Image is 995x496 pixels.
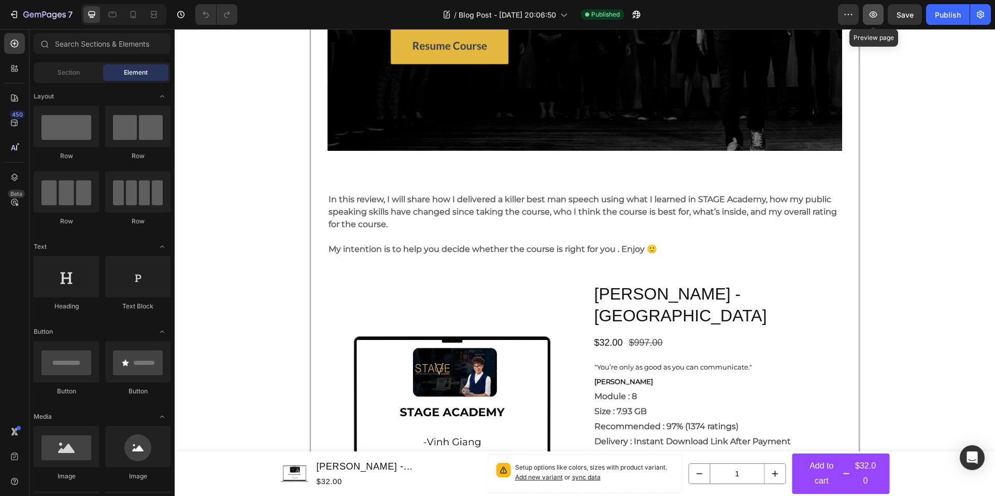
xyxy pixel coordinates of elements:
span: Button [34,327,53,336]
button: Add to cart [618,424,715,465]
span: Media [34,412,52,421]
button: 7 [4,4,77,25]
div: Text Block [105,302,170,311]
span: or [388,444,426,452]
div: Image [34,472,99,481]
span: sync data [397,444,426,452]
div: Open Intercom Messenger [960,445,985,470]
p: My intention is to help you decide whether the course is right for you . Enjoy 🙂 [154,214,666,226]
div: $997.00 [453,307,489,321]
p: In this review, I will share how I delivered a killer best man speech using what I learned in STA... [154,164,666,202]
div: Beta [8,190,25,198]
div: $32.00 [419,307,449,321]
input: Search Sections & Elements [34,33,170,54]
iframe: Design area [175,29,995,496]
span: "You’re only as good as you can communicate." [420,334,577,342]
span: Save [897,10,914,19]
span: Element [124,68,148,77]
span: Toggle open [154,408,170,425]
div: Button [105,387,170,396]
button: decrement [515,435,535,455]
div: Row [105,151,170,161]
div: Row [105,217,170,226]
span: Text [34,242,47,251]
p: Setup options like colors, sizes with product variant. [340,434,499,454]
input: quantity [535,435,590,455]
button: Publish [926,4,970,25]
span: Section [58,68,80,77]
div: Heading [34,302,99,311]
h1: [PERSON_NAME] - [GEOGRAPHIC_DATA] [419,253,668,299]
button: increment [590,435,611,455]
strong: Payment : Credit Card/ Paypal/ Stripe/ Apple & Google Pay [420,422,658,432]
div: Row [34,151,99,161]
span: Published [591,10,620,19]
span: Toggle open [154,323,170,340]
span: Toggle open [154,238,170,255]
div: Publish [935,9,961,20]
button: Save [888,4,922,25]
span: Toggle open [154,88,170,105]
div: Image [105,472,170,481]
strong: [PERSON_NAME] [420,348,478,357]
div: 450 [10,110,25,119]
div: Undo/Redo [195,4,237,25]
span: Layout [34,92,54,101]
strong: Module : 8 [420,362,462,372]
strong: Delivery : Instant Download Link After Payment [420,407,616,417]
span: / [454,9,457,20]
div: $32.00 [679,429,703,461]
div: Row [34,217,99,226]
span: Blog Post - [DATE] 20:06:50 [459,9,556,20]
strong: Recommended : 97% (1374 ratings) [420,392,564,402]
strong: Size : 7.93 GB [420,377,472,387]
div: Button [34,387,99,396]
div: Add to cart [630,430,664,460]
span: Add new variant [340,444,388,452]
p: 7 [68,8,73,21]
